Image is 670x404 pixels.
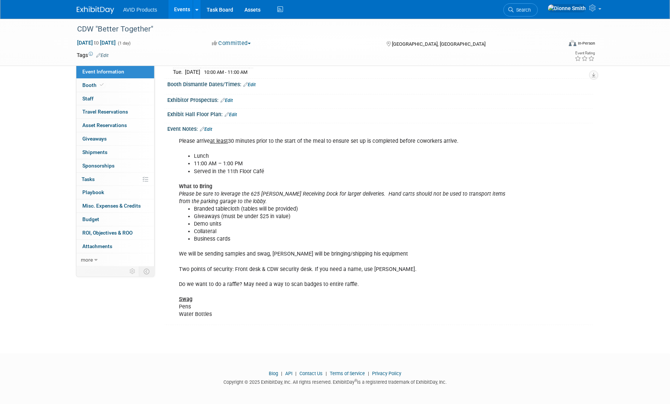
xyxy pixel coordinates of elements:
span: Tasks [82,176,95,182]
span: Misc. Expenses & Credits [82,203,141,209]
div: Event Notes: [167,123,593,133]
span: AVID Products [123,7,157,13]
a: Sponsorships [76,159,154,172]
span: to [93,40,100,46]
div: Exhibit Hall Floor Plan: [167,109,593,118]
img: Format-Inperson.png [569,40,576,46]
div: Booth Dismantle Dates/Times: [167,79,593,88]
a: more [76,253,154,266]
a: Shipments [76,146,154,159]
a: Contact Us [299,371,323,376]
a: Attachments [76,240,154,253]
img: Dionne Smith [548,4,586,12]
div: Event Format [518,39,595,50]
b: What to Bring [179,183,212,190]
td: [DATE] [185,68,200,76]
a: Edit [200,127,212,132]
span: ROI, Objectives & ROO [82,230,133,236]
img: ExhibitDay [77,6,114,14]
a: Tasks [76,173,154,186]
a: Event Information [76,65,154,78]
span: | [366,371,371,376]
span: Budget [82,216,99,222]
li: Giveaways (must be under $25 in value) [194,213,506,220]
a: Misc. Expenses & Credits [76,199,154,212]
button: Committed [209,39,254,47]
li: Collateral [194,228,506,235]
div: Please arrive 30 minutes prior to the start of the meal to ensure set up is completed before cowo... [174,134,511,322]
li: Branded tablecloth (tables will be provided) [194,205,506,213]
span: Travel Reservations [82,109,128,115]
a: ROI, Objectives & ROO [76,226,154,239]
div: Event Rating [575,51,595,55]
div: CDW "Better Together" [74,22,551,36]
sup: ® [354,379,357,383]
span: | [279,371,284,376]
a: Travel Reservations [76,105,154,118]
span: Sponsorships [82,163,115,169]
span: Attachments [82,243,112,249]
span: Staff [82,96,94,102]
a: API [285,371,292,376]
span: Booth [82,82,105,88]
span: Shipments [82,149,107,155]
td: Tue. [173,68,185,76]
u: at least [210,138,228,144]
span: | [293,371,298,376]
a: Edit [243,82,256,87]
i: Please be sure to leverage the 625 [PERSON_NAME] Receiving Dock for larger deliveries. Hand carts... [179,191,505,205]
a: Edit [96,53,109,58]
a: Booth [76,79,154,92]
a: Giveaways [76,132,154,145]
td: Tags [77,51,109,59]
li: Demo units [194,220,506,228]
span: (1 day) [117,41,131,46]
li: 11:00 AM – 1:00 PM [194,160,506,168]
span: more [81,257,93,263]
span: Event Information [82,69,124,75]
a: Edit [225,112,237,117]
span: [DATE] [DATE] [77,39,116,46]
a: Terms of Service [330,371,365,376]
td: Personalize Event Tab Strip [126,266,139,276]
a: Staff [76,92,154,105]
span: [GEOGRAPHIC_DATA], [GEOGRAPHIC_DATA] [392,41,485,47]
span: 10:00 AM - 11:00 AM [204,69,247,75]
a: Edit [220,98,233,103]
a: Blog [269,371,278,376]
span: Playbook [82,189,104,195]
li: Business cards [194,235,506,243]
a: Asset Reservations [76,119,154,132]
li: Lunch [194,153,506,160]
span: Search [514,7,531,13]
li: Served in the 11th Floor Café [194,168,506,175]
div: In-Person [578,40,595,46]
a: Search [503,3,538,16]
a: Playbook [76,186,154,199]
td: Toggle Event Tabs [139,266,155,276]
div: Exhibitor Prospectus: [167,94,593,104]
span: Asset Reservations [82,122,127,128]
i: Booth reservation complete [100,83,104,87]
a: Budget [76,213,154,226]
span: | [324,371,329,376]
a: Privacy Policy [372,371,401,376]
b: Swag [179,296,192,302]
span: Giveaways [82,136,107,142]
